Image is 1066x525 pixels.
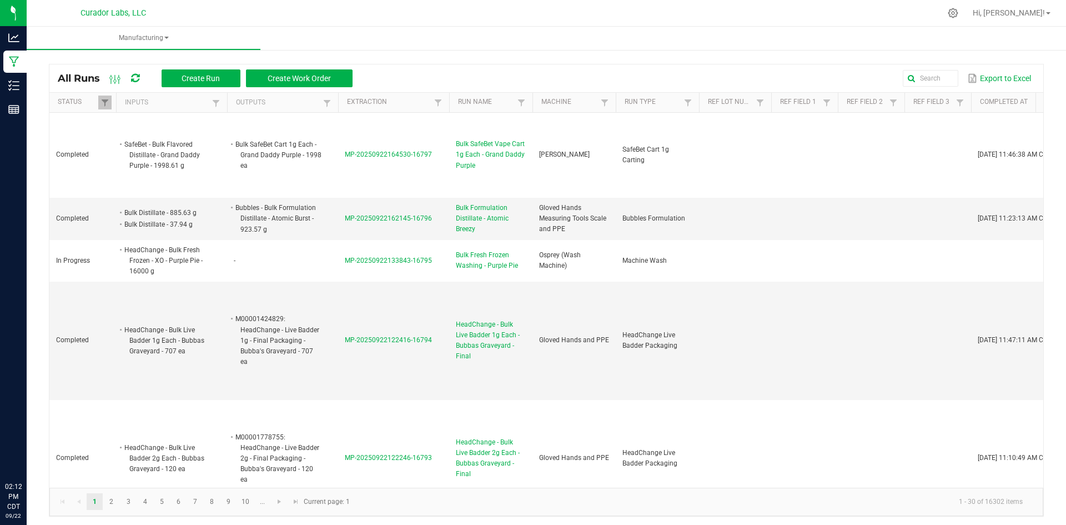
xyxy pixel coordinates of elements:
a: Page 10 [238,493,254,510]
div: Manage settings [946,8,960,18]
td: - [227,240,338,282]
inline-svg: Inventory [8,80,19,91]
li: Bubbles - Bulk Formulation Distillate - Atomic Burst - 923.57 g [234,202,321,235]
a: Run NameSortable [458,98,514,107]
span: Gloved Hands and PPE [539,454,609,462]
li: HeadChange - Bulk Live Badder 1g Each - Bubbas Graveyard - 707 ea [123,324,210,357]
a: Page 1 [87,493,103,510]
inline-svg: Manufacturing [8,56,19,67]
span: [DATE] 11:46:38 AM CDT [978,151,1052,158]
span: [DATE] 11:10:49 AM CDT [978,454,1052,462]
p: 02:12 PM CDT [5,482,22,512]
span: [PERSON_NAME] [539,151,590,158]
span: Manufacturing [27,33,260,43]
span: SafeBet Cart 1g Carting [622,146,669,164]
a: Filter [753,96,767,109]
li: Bulk Distillate - 885.63 g [123,207,210,218]
a: Ref Lot NumberSortable [708,98,753,107]
li: M00001778755: HeadChange - Live Badder 2g - Final Packaging - Bubba's Graveyard - 120 ea [234,432,321,486]
span: Completed [56,336,89,344]
a: MachineSortable [541,98,597,107]
li: SafeBet - Bulk Flavored Distillate - Grand Daddy Purple - 1998.61 g [123,139,210,172]
span: HeadChange - Bulk Live Badder 2g Each - Bubbas Graveyard - Final [456,437,526,480]
span: MP-20250922122246-16793 [345,454,432,462]
span: Gloved Hands and PPE [539,336,609,344]
th: Outputs [227,93,338,113]
a: Manufacturing [27,27,260,50]
a: Go to the next page [271,493,288,510]
span: Gloved Hands Measuring Tools Scale and PPE [539,204,606,233]
a: Filter [515,96,528,109]
button: Create Work Order [246,69,353,87]
span: Machine Wash [622,257,667,264]
a: Page 9 [220,493,237,510]
span: MP-20250922162145-16796 [345,214,432,222]
a: ExtractionSortable [347,98,431,107]
li: Bulk SafeBet Cart 1g Each - Grand Daddy Purple - 1998 ea [234,139,321,172]
a: Page 3 [120,493,137,510]
a: Filter [887,96,900,109]
span: Bubbles Formulation [622,214,685,222]
span: Create Work Order [268,74,331,83]
a: Filter [431,96,445,109]
span: Osprey (Wash Machine) [539,251,581,269]
span: MP-20250922164530-16797 [345,151,432,158]
a: Page 5 [154,493,170,510]
span: Create Run [182,74,220,83]
a: Page 11 [254,493,270,510]
span: [DATE] 11:47:11 AM CDT [978,336,1052,344]
span: Bulk Formulation Distillate - Atomic Breezy [456,203,526,235]
kendo-pager: Current page: 1 [49,488,1043,516]
a: Filter [598,96,611,109]
span: Go to the last page [291,497,300,506]
kendo-pager-info: 1 - 30 of 16302 items [356,493,1032,511]
span: Hi, [PERSON_NAME]! [973,8,1045,17]
a: Filter [98,96,112,109]
span: Completed [56,454,89,462]
a: Page 7 [187,493,203,510]
span: Go to the next page [275,497,284,506]
th: Inputs [116,93,227,113]
div: All Runs [58,69,361,88]
a: Ref Field 1Sortable [780,98,819,107]
a: Filter [320,96,334,110]
a: Page 6 [170,493,187,510]
a: Filter [681,96,695,109]
span: Curador Labs, LLC [81,8,146,18]
a: Run TypeSortable [625,98,681,107]
input: Search [903,70,958,87]
li: HeadChange - Bulk Fresh Frozen - XO - Purple Pie - 16000 g [123,244,210,277]
li: M00001424829: HeadChange - Live Badder 1g - Final Packaging - Bubba's Graveyard - 707 ea [234,313,321,367]
span: HeadChange Live Badder Packaging [622,449,677,467]
inline-svg: Analytics [8,32,19,43]
a: Ref Field 3Sortable [913,98,953,107]
a: Filter [820,96,833,109]
a: Page 2 [103,493,119,510]
li: HeadChange - Bulk Live Badder 2g Each - Bubbas Graveyard - 120 ea [123,442,210,475]
a: Filter [953,96,967,109]
a: Page 4 [137,493,153,510]
span: Completed [56,151,89,158]
a: Go to the last page [288,493,304,510]
span: Bulk Fresh Frozen Washing - Purple Pie [456,250,526,271]
span: Completed [56,214,89,222]
p: 09/22 [5,512,22,520]
a: Filter [209,96,223,110]
li: Bulk Distillate - 37.94 g [123,219,210,230]
span: MP-20250922122416-16794 [345,336,432,344]
inline-svg: Reports [8,104,19,115]
span: [DATE] 11:23:13 AM CDT [978,214,1052,222]
a: Ref Field 2Sortable [847,98,886,107]
span: In Progress [56,257,90,264]
button: Export to Excel [965,69,1034,88]
span: Bulk SafeBet Vape Cart 1g Each - Grand Daddy Purple [456,139,526,171]
span: MP-20250922133843-16795 [345,257,432,264]
span: HeadChange - Bulk Live Badder 1g Each - Bubbas Graveyard - Final [456,319,526,362]
a: StatusSortable [58,98,98,107]
button: Create Run [162,69,240,87]
span: HeadChange Live Badder Packaging [622,331,677,349]
a: Page 8 [204,493,220,510]
iframe: Resource center [11,436,44,469]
